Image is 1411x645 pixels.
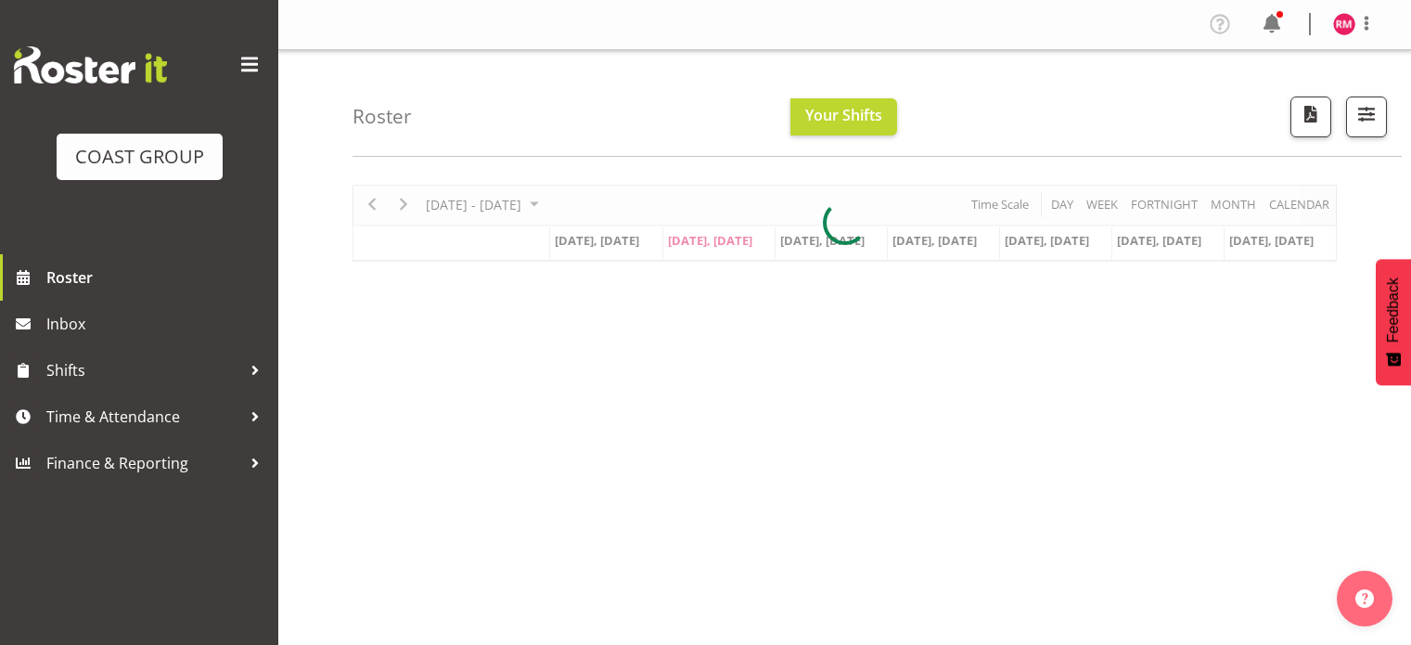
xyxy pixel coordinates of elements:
[790,98,897,135] button: Your Shifts
[353,106,412,127] h4: Roster
[1290,97,1331,137] button: Download a PDF of the roster according to the set date range.
[75,143,204,171] div: COAST GROUP
[46,356,241,384] span: Shifts
[46,310,269,338] span: Inbox
[46,449,241,477] span: Finance & Reporting
[46,403,241,431] span: Time & Attendance
[46,264,269,291] span: Roster
[1346,97,1387,137] button: Filter Shifts
[1385,277,1402,342] span: Feedback
[1376,259,1411,385] button: Feedback - Show survey
[805,105,882,125] span: Your Shifts
[1355,589,1374,608] img: help-xxl-2.png
[1333,13,1355,35] img: robert-micheal-hyde10060.jpg
[14,46,167,84] img: Rosterit website logo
